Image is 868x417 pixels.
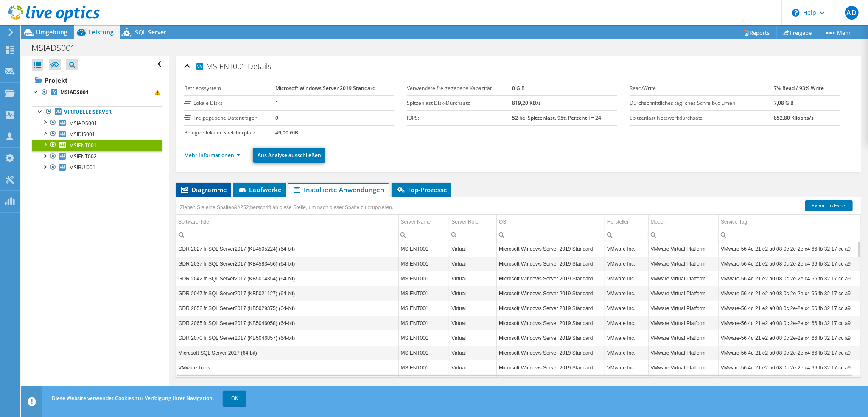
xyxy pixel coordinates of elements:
td: Column Service Tag, Value VMware-56 4d 21 e2 a0 08 0c 2e-2e c4 66 fb 32 17 cc a9 [719,330,861,345]
td: Column Software Title, Value GDR 2037 fr SQL Server2017 (KB4583456) (64-bit) [176,256,398,271]
td: Column OS, Value Microsoft Windows Server 2019 Standard [497,241,605,256]
td: Column OS, Value Microsoft Windows Server 2019 Standard [497,271,605,286]
a: Aus Analyse ausschließen [253,148,325,163]
td: Column Service Tag, Value VMware-56 4d 21 e2 a0 08 0c 2e-2e c4 66 fb 32 17 cc a9 [719,360,861,375]
td: Column OS, Value Microsoft Windows Server 2019 Standard [497,345,605,360]
b: 819,20 KB/s [512,99,541,106]
td: Column Hersteller, Value VMware Inc. [605,286,649,301]
td: Column OS, Value Microsoft Windows Server 2019 Standard [497,316,605,330]
label: Spitzenlast Netzwerkdurchsatz [630,114,774,122]
label: Durchschnittliches tägliches Schreibvolumen [630,99,774,107]
b: 7% Read / 93% Write [774,84,824,92]
td: Column Server Role, Value Virtual [449,301,497,316]
td: Column Modell, Filter cell [648,229,718,241]
b: MSIADS001 [60,89,89,96]
label: Verwendete freigegebene Kapazität [407,84,512,92]
td: Column Modell, Value VMware Virtual Platform [648,360,718,375]
label: Belegter lokaler Speicherplatz [184,129,275,137]
td: Modell Column [648,215,718,229]
a: MSIDIS001 [32,129,162,140]
td: Column Service Tag, Filter cell [719,229,861,241]
div: Software Title [178,217,209,227]
label: IOPS: [407,114,512,122]
td: Column Server Name, Value MSIENT001 [398,241,449,256]
a: MSIENT001 [32,140,162,151]
b: Microsoft Windows Server 2019 Standard [275,84,375,92]
td: Column Modell, Value VMware Virtual Platform [648,271,718,286]
td: Software Title Column [176,215,398,229]
td: Column Software Title, Value GDR 2052 fr SQL Server2017 (KB5029375) (64-bit) [176,301,398,316]
td: Column Service Tag, Value VMware-56 4d 21 e2 a0 08 0c 2e-2e c4 66 fb 32 17 cc a9 [719,316,861,330]
td: Column Service Tag, Value VMware-56 4d 21 e2 a0 08 0c 2e-2e c4 66 fb 32 17 cc a9 [719,256,861,271]
td: Column Modell, Value VMware Virtual Platform [648,345,718,360]
td: Column Software Title, Value GDR 2027 fr SQL Server2017 (KB4505224) (64-bit) [176,241,398,256]
td: Column Hersteller, Value VMware Inc. [605,345,649,360]
td: Column Server Role, Value Virtual [449,316,497,330]
td: Column Software Title, Value GDR 2065 fr SQL Server2017 (KB5046058) (64-bit) [176,316,398,330]
span: SQL Server [135,28,166,36]
td: Column OS, Value Microsoft Windows Server 2019 Standard [497,330,605,345]
td: Column Hersteller, Value VMware Inc. [605,316,649,330]
span: MSIENT001 [69,142,97,149]
b: 1 [275,99,278,106]
a: MSIENT002 [32,151,162,162]
a: Virtuelle Server [32,106,162,118]
td: Column OS, Filter cell [497,229,605,241]
h1: MSIADS001 [28,43,88,53]
td: Column Modell, Value VMware Virtual Platform [648,241,718,256]
b: 0 [275,114,278,121]
td: Column Server Name, Value MSIENT001 [398,256,449,271]
span: MSIADS001 [69,120,97,127]
td: Column Server Name, Value MSIENT001 [398,301,449,316]
td: Server Name Column [398,215,449,229]
td: Column Modell, Value VMware Virtual Platform [648,316,718,330]
td: Column Modell, Value VMware Virtual Platform [648,286,718,301]
td: Column OS, Value Microsoft Windows Server 2019 Standard [497,286,605,301]
td: Column Service Tag, Value VMware-56 4d 21 e2 a0 08 0c 2e-2e c4 66 fb 32 17 cc a9 [719,241,861,256]
div: Hersteller [607,217,629,227]
span: Diagramme [180,185,227,194]
b: 52 bei Spitzenlast, 95t. Perzentil = 24 [512,114,601,121]
td: Column Server Role, Filter cell [449,229,497,241]
a: Projekt [32,73,162,87]
td: Column Server Role, Value Virtual [449,241,497,256]
span: MSIENT002 [69,153,97,160]
td: Column OS, Value Microsoft Windows Server 2019 Standard [497,256,605,271]
td: Column Server Name, Value MSIENT001 [398,271,449,286]
td: Server Role Column [449,215,497,229]
b: 49,00 GiB [275,129,298,136]
a: OK [223,391,246,406]
b: 0 GiB [512,84,525,92]
td: Column Software Title, Value GDR 2042 fr SQL Server2017 (KB5014354) (64-bit) [176,271,398,286]
a: Export to Excel [805,200,853,211]
td: Column Hersteller, Value VMware Inc. [605,360,649,375]
td: Column Server Role, Value Virtual [449,345,497,360]
span: MSIBUI001 [69,164,95,171]
div: Server Role [451,217,478,227]
td: Column Service Tag, Value VMware-56 4d 21 e2 a0 08 0c 2e-2e c4 66 fb 32 17 cc a9 [719,286,861,301]
td: Column Server Name, Filter cell [398,229,449,241]
div: Ziehen Sie eine Spalten&#252;berschrift an diese Stelle, um nach dieser Spalte zu gruppieren. [178,202,395,213]
td: Column Modell, Value VMware Virtual Platform [648,330,718,345]
td: Service Tag Column [719,215,861,229]
td: Column Service Tag, Value VMware-56 4d 21 e2 a0 08 0c 2e-2e c4 66 fb 32 17 cc a9 [719,301,861,316]
td: Column Server Name, Value MSIENT001 [398,360,449,375]
td: Column Service Tag, Value VMware-56 4d 21 e2 a0 08 0c 2e-2e c4 66 fb 32 17 cc a9 [719,271,861,286]
td: Column Server Name, Value MSIENT001 [398,286,449,301]
td: Column OS, Value Microsoft Windows Server 2019 Standard [497,360,605,375]
div: Server Name [401,217,431,227]
td: Column Server Role, Value Virtual [449,271,497,286]
td: Column Software Title, Filter cell [176,229,398,241]
td: Column Hersteller, Value VMware Inc. [605,256,649,271]
a: Mehr Informationen [184,151,241,159]
span: AD [845,6,859,20]
a: MSIADS001 [32,118,162,129]
td: OS Column [497,215,605,229]
td: Column Software Title, Value Microsoft SQL Server 2017 (64-bit) [176,345,398,360]
div: Service Tag [721,217,747,227]
td: Column Software Title, Value VMware Tools [176,360,398,375]
span: MSIENT001 [195,61,246,71]
a: Reports [736,26,777,39]
td: Column OS, Value Microsoft Windows Server 2019 Standard [497,301,605,316]
b: 7,08 GiB [774,99,794,106]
